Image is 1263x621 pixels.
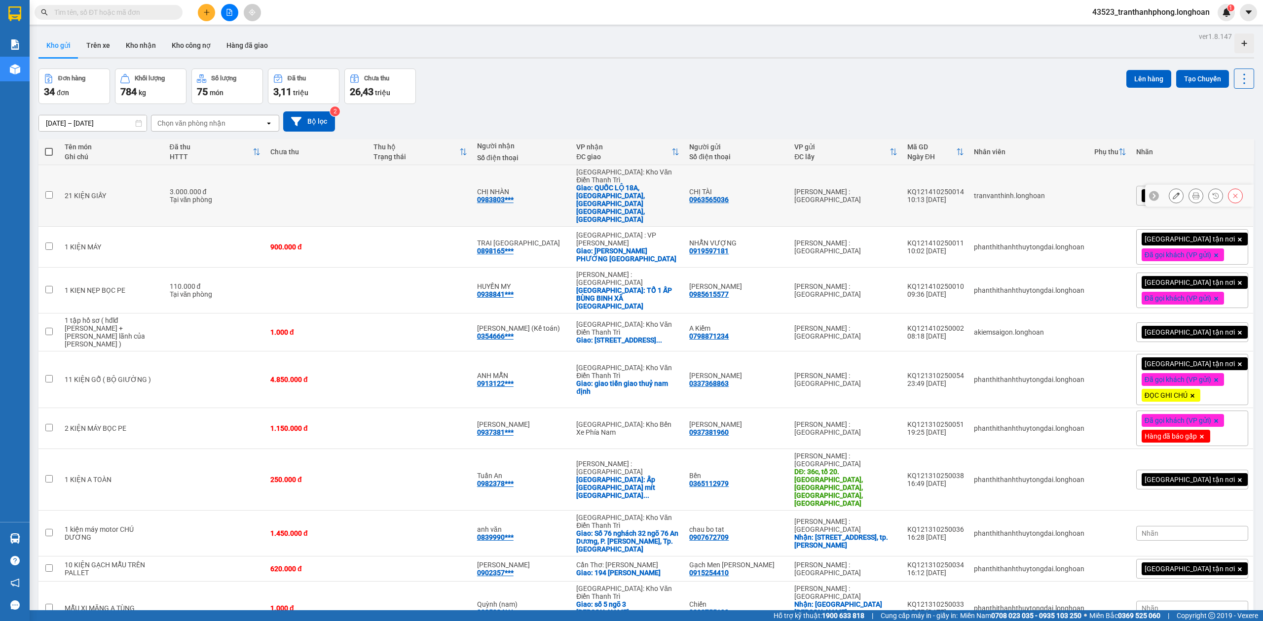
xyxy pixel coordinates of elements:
span: Đã gọi khách (VP gửi) [1145,250,1211,259]
div: 900.000 đ [270,243,364,251]
span: 784 [120,86,137,98]
div: ANH MẪN [477,372,567,379]
div: 250.000 đ [270,476,364,483]
div: Khối lượng [135,75,165,82]
div: [PERSON_NAME] : [GEOGRAPHIC_DATA] [794,282,897,298]
div: TRAI HÀ TÂY [477,239,567,247]
span: ĐỌC GHI CHÚ [1145,391,1188,400]
span: aim [249,9,256,16]
div: ANH SƠN [477,561,567,569]
span: kg [139,89,146,97]
div: 1.150.000 đ [270,424,364,432]
div: Số lượng [211,75,236,82]
span: 34 [44,86,55,98]
sup: 2 [330,106,340,116]
div: phanthithanhthuytongdai.longhoan [974,424,1084,432]
div: Tuấn An [477,472,567,480]
div: Tại văn phòng [170,290,260,298]
div: 15:57 [DATE] [907,608,964,616]
div: 19:25 [DATE] [907,428,964,436]
div: [PERSON_NAME] : [GEOGRAPHIC_DATA] [794,239,897,255]
span: Hàng đã báo gấp [1145,432,1197,441]
span: | [872,610,873,621]
button: file-add [221,4,238,21]
button: Đơn hàng34đơn [38,69,110,104]
div: [GEOGRAPHIC_DATA]: Kho Văn Điển Thanh Trì [576,168,679,184]
div: 09:36 [DATE] [907,290,964,298]
div: [PERSON_NAME] : [GEOGRAPHIC_DATA] [794,452,897,468]
span: Hỗ trợ kỹ thuật: [774,610,864,621]
span: message [10,600,20,610]
div: [PERSON_NAME] : [GEOGRAPHIC_DATA] [794,561,897,577]
div: Đã thu [288,75,306,82]
span: [GEOGRAPHIC_DATA] tận nơi [1145,278,1235,287]
div: Gạch Men Hải Minh [689,561,784,569]
span: đơn [57,89,69,97]
div: [GEOGRAPHIC_DATA]: Kho Văn Điển Thanh Trì [576,514,679,529]
span: món [210,89,223,97]
div: phanthithanhthuytongdai.longhoan [974,604,1084,612]
div: DĐ: 36c, tổ 20. Tân mai, phước tân, biên hoà, đồng nai [794,468,897,507]
span: [GEOGRAPHIC_DATA] tận nơi [1145,235,1235,243]
div: 3.000.000 đ [170,188,260,196]
div: 1 tập hồ sơ ( hđlđ võ hoàng phúc + giáy bảo lãnh của trương duy dương ) [65,316,160,348]
div: 10:02 [DATE] [907,247,964,255]
div: 110.000 đ [170,282,260,290]
div: tranvanthinh.longhoan [974,192,1084,200]
div: 1 kiện máy motor CHÚ DƯƠNG [65,525,160,541]
button: Đã thu3,11 triệu [268,69,339,104]
div: Nhãn [1136,148,1248,156]
div: Nguyễn Thu (Kế toán) [477,324,567,332]
div: KQ121310250054 [907,372,964,379]
div: 1 KIỆN MÁY [65,243,160,251]
div: KQ121410250014 [907,188,964,196]
span: Miền Bắc [1089,610,1160,621]
div: ANH PHƯƠNG [689,372,784,379]
th: Toggle SortBy [571,139,684,165]
div: phanthithanhthuytongdai.longhoan [974,376,1084,383]
span: Đã gọi khách (VP gửi) [1145,375,1211,384]
div: [PERSON_NAME] : [GEOGRAPHIC_DATA] [794,420,897,436]
span: [GEOGRAPHIC_DATA] tận nơi [1145,328,1235,337]
div: 10 KIỆN GẠCH MẪU TRÊN PALLET [65,561,160,577]
div: Chưa thu [270,148,364,156]
img: solution-icon [10,39,20,50]
th: Toggle SortBy [165,139,265,165]
div: Tạo kho hàng mới [1234,34,1254,53]
div: 1 KIẸN NẸP BỌC PE [65,286,160,294]
div: CHỊ TÀI [689,188,784,196]
img: warehouse-icon [10,64,20,74]
span: 3,11 [273,86,292,98]
button: Trên xe [78,34,118,57]
span: file-add [226,9,233,16]
div: ANH BẢO [477,420,567,428]
div: 16:28 [DATE] [907,533,964,541]
span: triệu [375,89,390,97]
div: 0963565036 [689,196,729,204]
div: 0937381960 [689,428,729,436]
div: 16:49 [DATE] [907,480,964,487]
span: 43523_tranthanhphong.longhoan [1084,6,1218,18]
div: 0337368863 [689,379,729,387]
span: [GEOGRAPHIC_DATA] tận nơi [1145,191,1235,200]
div: Giao: Số 5, lô A11, KDT Geleximco, Nam An Khánh, Hà Nội [576,336,679,344]
div: Số điện thoại [689,153,784,161]
div: Giao: giao tiến giao thuỷ nam định [576,379,679,395]
span: 26,43 [350,86,373,98]
span: Cung cấp máy in - giấy in: [881,610,958,621]
th: Toggle SortBy [369,139,472,165]
span: CÔNG TY TNHH CHUYỂN PHÁT NHANH BẢO AN [78,34,197,51]
button: Lên hàng [1126,70,1171,88]
th: Toggle SortBy [1089,139,1131,165]
span: triệu [293,89,308,97]
div: 21 KIỆN GIẤY [65,192,160,200]
span: Đã gọi khách (VP gửi) [1145,416,1211,425]
div: HUYỀN MY [477,282,567,290]
div: [GEOGRAPHIC_DATA]: Kho Bến Xe Phía Nam [576,420,679,436]
div: Đơn hàng [58,75,85,82]
div: anh văn [477,525,567,533]
div: 0798871234 [689,332,729,340]
div: Giao: TỔ 1 ẤP BÙNG BINH XÃ HƯNG THUẬN TÂY NINH [576,286,679,310]
div: [PERSON_NAME] : [GEOGRAPHIC_DATA] [794,188,897,204]
div: KQ121410250011 [907,239,964,247]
